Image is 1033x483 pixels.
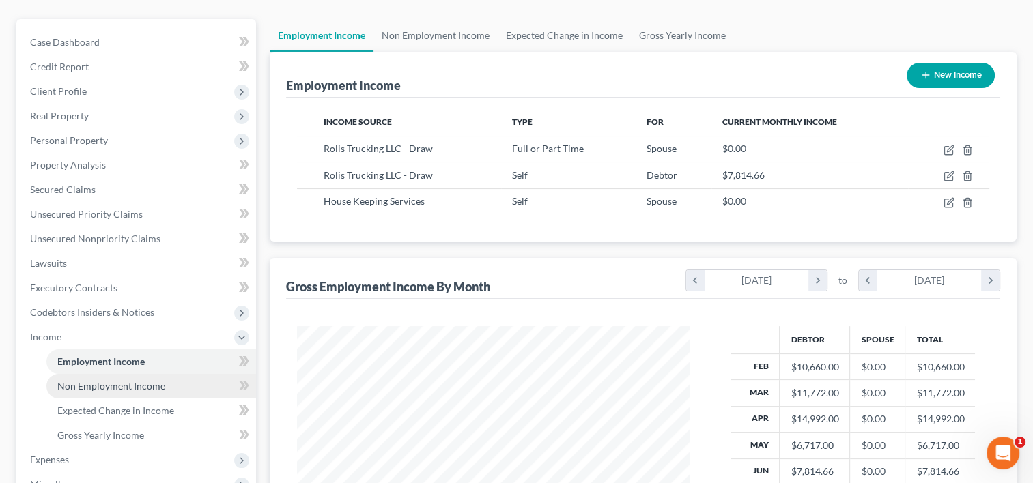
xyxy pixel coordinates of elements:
a: Unsecured Nonpriority Claims [19,226,256,251]
span: Spouse [647,143,677,154]
a: Credit Report [19,55,256,79]
iframe: Intercom live chat [987,437,1019,469]
span: Current Monthly Income [722,117,837,127]
span: $0.00 [722,195,746,207]
span: Gross Yearly Income [57,429,144,441]
th: Spouse [850,326,905,353]
span: Executory Contracts [30,282,117,293]
div: $0.00 [861,360,894,374]
th: Debtor [780,326,850,353]
a: Non Employment Income [46,374,256,398]
a: Gross Yearly Income [631,19,734,52]
button: New Income [907,63,995,88]
span: Debtor [647,169,677,181]
div: $7,814.66 [791,465,838,478]
span: For [647,117,664,127]
span: Secured Claims [30,184,96,195]
span: Case Dashboard [30,36,100,48]
span: Employment Income [57,355,145,367]
a: Lawsuits [19,251,256,276]
span: Unsecured Nonpriority Claims [30,233,160,244]
span: Expenses [30,454,69,465]
a: Secured Claims [19,177,256,202]
div: $11,772.00 [791,386,838,400]
div: $0.00 [861,465,894,478]
span: Income [30,331,61,342]
a: Gross Yearly Income [46,423,256,448]
div: $0.00 [861,412,894,426]
th: May [731,433,780,458]
i: chevron_right [981,270,1000,291]
span: Expected Change in Income [57,405,174,416]
i: chevron_right [808,270,827,291]
td: $11,772.00 [905,380,976,406]
span: 1 [1015,437,1025,448]
a: Case Dashboard [19,30,256,55]
span: Codebtors Insiders & Notices [30,306,154,318]
span: Personal Property [30,134,108,146]
td: $14,992.00 [905,406,976,432]
i: chevron_left [686,270,705,291]
span: Client Profile [30,85,87,97]
div: $6,717.00 [791,439,838,452]
span: Lawsuits [30,257,67,269]
i: chevron_left [859,270,877,291]
div: [DATE] [877,270,982,291]
span: House Keeping Services [324,195,425,207]
div: Gross Employment Income By Month [286,278,490,295]
th: Total [905,326,976,353]
span: Rolis Trucking LLC - Draw [324,169,433,181]
a: Executory Contracts [19,276,256,300]
a: Employment Income [270,19,373,52]
div: $0.00 [861,386,894,400]
span: Unsecured Priority Claims [30,208,143,220]
a: Expected Change in Income [46,398,256,423]
th: Feb [731,353,780,379]
th: Mar [731,380,780,406]
div: [DATE] [705,270,809,291]
span: Self [512,169,528,181]
a: Property Analysis [19,153,256,177]
span: Non Employment Income [57,380,165,392]
span: $7,814.66 [722,169,765,181]
span: Self [512,195,528,207]
td: $6,717.00 [905,433,976,458]
div: Employment Income [286,77,401,93]
th: Apr [731,406,780,432]
span: Real Property [30,110,89,121]
span: Credit Report [30,61,89,72]
span: Rolis Trucking LLC - Draw [324,143,433,154]
a: Employment Income [46,349,256,374]
span: Spouse [647,195,677,207]
span: Income Source [324,117,392,127]
a: Unsecured Priority Claims [19,202,256,226]
div: $10,660.00 [791,360,838,374]
span: Full or Part Time [512,143,584,154]
div: $14,992.00 [791,412,838,426]
span: Type [512,117,533,127]
div: $0.00 [861,439,894,452]
td: $10,660.00 [905,353,976,379]
a: Non Employment Income [373,19,498,52]
a: Expected Change in Income [498,19,631,52]
span: to [838,274,847,287]
span: Property Analysis [30,159,106,171]
span: $0.00 [722,143,746,154]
